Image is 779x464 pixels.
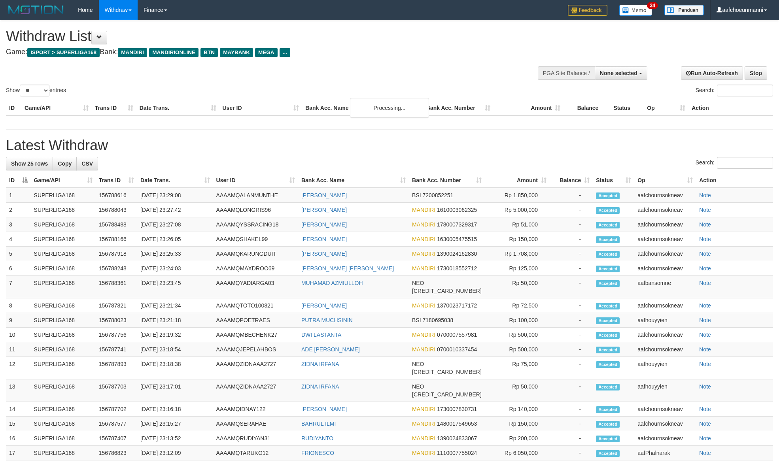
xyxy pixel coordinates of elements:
td: Rp 140,000 [485,402,550,417]
h4: Game: Bank: [6,48,511,56]
td: [DATE] 23:12:09 [137,446,213,460]
td: - [550,313,593,328]
th: Bank Acc. Number: activate to sort column ascending [409,173,485,188]
td: aafchournsokneav [634,417,696,431]
td: AAAAMQSHAKEL99 [213,232,298,247]
span: Copy 1730018552712 to clipboard [437,265,477,272]
span: BSI [412,317,421,323]
td: 2 [6,203,31,217]
td: Rp 500,000 [485,328,550,342]
th: Action [688,101,773,115]
label: Search: [696,157,773,169]
span: Accepted [596,317,620,324]
span: Accepted [596,406,620,413]
td: Rp 200,000 [485,431,550,446]
span: ISPORT > SUPERLIGA168 [27,48,100,57]
a: Note [699,251,711,257]
img: panduan.png [664,5,704,15]
th: ID [6,101,21,115]
span: Accepted [596,192,620,199]
td: 156787407 [96,431,137,446]
td: Rp 50,000 [485,379,550,402]
a: Note [699,361,711,367]
td: 5 [6,247,31,261]
span: MANDIRI [412,450,435,456]
a: Show 25 rows [6,157,53,170]
span: Copy 5859458176076272 to clipboard [412,369,482,375]
td: aafchournsokneav [634,203,696,217]
span: MANDIRI [412,221,435,228]
a: MUHAMAD AZMIULLOH [301,280,363,286]
img: Button%20Memo.svg [619,5,652,16]
td: 156787702 [96,402,137,417]
a: Note [699,236,711,242]
a: [PERSON_NAME] [301,236,347,242]
td: 6 [6,261,31,276]
td: 8 [6,298,31,313]
td: 156787741 [96,342,137,357]
td: 1 [6,188,31,203]
td: SUPERLIGA168 [31,357,96,379]
th: Amount [493,101,564,115]
span: Accepted [596,236,620,243]
td: AAAAMQIDNAY122 [213,402,298,417]
td: - [550,379,593,402]
th: Status: activate to sort column ascending [593,173,634,188]
span: CSV [81,160,93,167]
span: NEO [412,280,424,286]
td: aafchournsokneav [634,298,696,313]
td: - [550,232,593,247]
th: Amount: activate to sort column ascending [485,173,550,188]
a: Run Auto-Refresh [681,66,743,80]
th: Date Trans.: activate to sort column ascending [137,173,213,188]
a: Note [699,435,711,441]
a: DWI LASTANTA [301,332,341,338]
td: 156788488 [96,217,137,232]
td: 156787821 [96,298,137,313]
span: Copy 1480017549653 to clipboard [437,421,477,427]
td: SUPERLIGA168 [31,247,96,261]
td: [DATE] 23:18:38 [137,357,213,379]
span: NEO [412,383,424,390]
td: aafchournsokneav [634,402,696,417]
a: Stop [745,66,767,80]
td: SUPERLIGA168 [31,379,96,402]
span: Accepted [596,384,620,390]
td: 156788023 [96,313,137,328]
td: 12 [6,357,31,379]
td: [DATE] 23:16:18 [137,402,213,417]
a: PUTRA MUCHSININ [301,317,353,323]
td: [DATE] 23:27:08 [137,217,213,232]
td: SUPERLIGA168 [31,342,96,357]
span: Copy 1390024162830 to clipboard [437,251,477,257]
span: MAYBANK [220,48,253,57]
td: 7 [6,276,31,298]
td: 156788043 [96,203,137,217]
a: CSV [76,157,98,170]
a: [PERSON_NAME] [301,221,347,228]
span: ... [280,48,290,57]
td: AAAAMQJEPELAHBOS [213,342,298,357]
td: aafchournsokneav [634,328,696,342]
span: MANDIRI [412,251,435,257]
a: Note [699,192,711,198]
td: SUPERLIGA168 [31,261,96,276]
th: Bank Acc. Number [423,101,493,115]
span: MANDIRI [412,421,435,427]
a: [PERSON_NAME] [301,406,347,412]
td: AAAAMQALANMUNTHE [213,188,298,203]
td: aafbansomne [634,276,696,298]
td: [DATE] 23:21:34 [137,298,213,313]
td: 156788361 [96,276,137,298]
a: Note [699,421,711,427]
td: - [550,342,593,357]
td: 156788166 [96,232,137,247]
td: 3 [6,217,31,232]
td: AAAAMQTOTO100821 [213,298,298,313]
td: 11 [6,342,31,357]
th: Trans ID [92,101,136,115]
span: Copy 7180695038 to clipboard [423,317,454,323]
td: AAAAMQZIDNAAA2727 [213,357,298,379]
td: AAAAMQKARUNGDUIT [213,247,298,261]
th: Date Trans. [136,101,219,115]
